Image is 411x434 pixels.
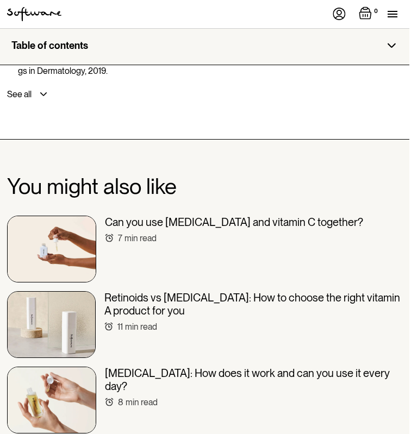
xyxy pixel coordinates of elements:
[105,367,401,393] h3: [MEDICAL_DATA]: How does it work and can you use it every day?
[7,216,401,282] a: Can you use [MEDICAL_DATA] and vitamin C together?7min read
[7,367,401,433] a: [MEDICAL_DATA]: How does it work and can you use it every day?8min read
[117,322,123,332] div: 11
[7,89,32,100] div: See all
[372,7,380,16] div: 0
[104,291,401,317] h3: Retinoids vs [MEDICAL_DATA]: How to choose the right vitamin A product for you
[118,233,122,243] div: 7
[359,7,380,22] a: Open empty cart
[7,7,61,21] img: Software Logo
[11,40,88,52] div: Table of contents
[125,322,157,332] div: min read
[105,216,363,229] h3: Can you use [MEDICAL_DATA] and vitamin C together?
[7,7,61,21] a: home
[7,174,401,198] h2: You might also like
[7,291,401,358] a: Retinoids vs [MEDICAL_DATA]: How to choose the right vitamin A product for you11min read
[124,233,157,243] div: min read
[126,397,158,407] div: min read
[118,397,123,407] div: 8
